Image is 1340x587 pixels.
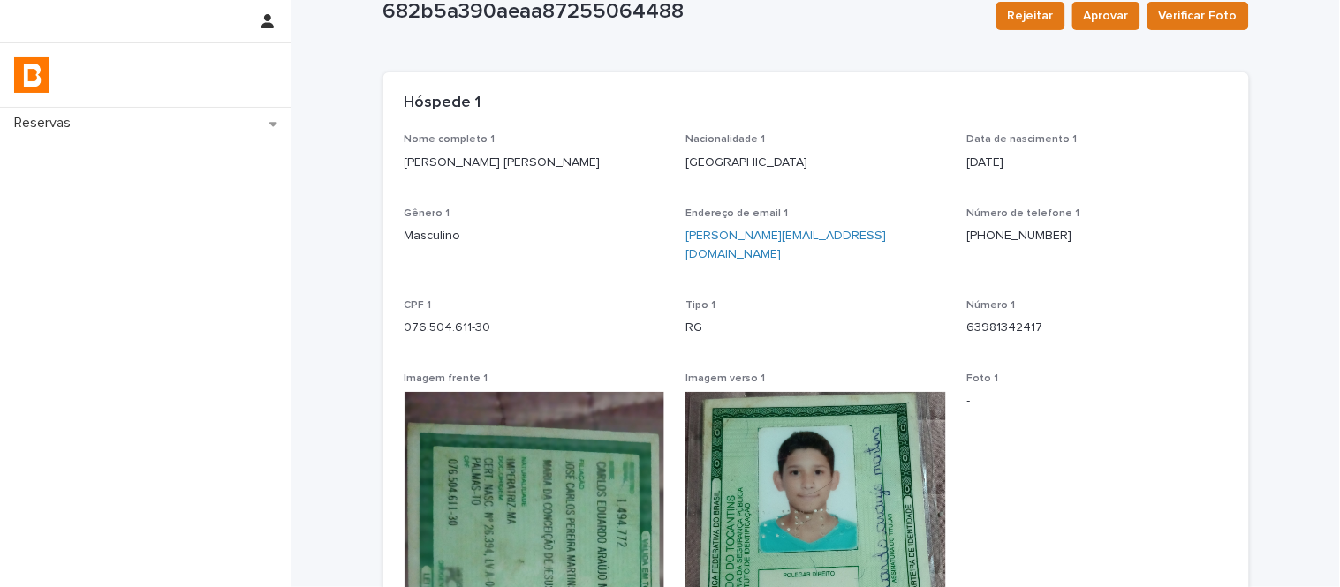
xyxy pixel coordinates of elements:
span: Imagem verso 1 [685,373,765,384]
p: Masculino [405,227,665,245]
p: - [967,392,1228,410]
button: Verificar Foto [1147,2,1249,30]
span: CPF 1 [405,300,432,311]
span: Gênero 1 [405,208,450,219]
span: Nome completo 1 [405,134,496,145]
span: Data de nascimento 1 [967,134,1078,145]
p: 63981342417 [967,319,1228,337]
button: Rejeitar [996,2,1065,30]
span: Número 1 [967,300,1016,311]
span: Rejeitar [1008,7,1054,25]
button: Aprovar [1072,2,1140,30]
a: [PHONE_NUMBER] [967,230,1072,242]
p: RG [685,319,946,337]
span: Tipo 1 [685,300,715,311]
img: zVaNuJHRTjyIjT5M9Xd5 [14,57,49,93]
span: Endereço de email 1 [685,208,788,219]
span: Aprovar [1084,7,1129,25]
p: [GEOGRAPHIC_DATA] [685,154,946,172]
p: Reservas [7,115,85,132]
a: [PERSON_NAME][EMAIL_ADDRESS][DOMAIN_NAME] [685,230,886,260]
span: Nacionalidade 1 [685,134,765,145]
h2: Hóspede 1 [405,94,481,113]
span: Foto 1 [967,373,999,384]
p: [DATE] [967,154,1228,172]
span: Verificar Foto [1159,7,1238,25]
p: [PERSON_NAME] [PERSON_NAME] [405,154,665,172]
p: 076.504.611-30 [405,319,665,337]
span: Número de telefone 1 [967,208,1080,219]
span: Imagem frente 1 [405,373,488,384]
